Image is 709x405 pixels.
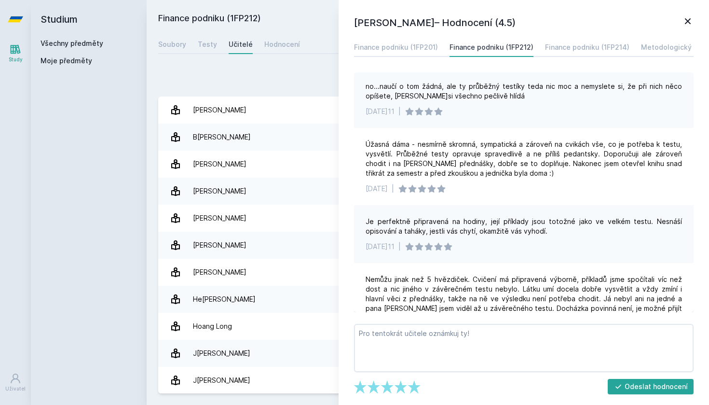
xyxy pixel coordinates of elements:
[158,124,697,151] a: B[PERSON_NAME]
[366,107,395,116] div: [DATE]11
[158,97,697,124] a: [PERSON_NAME]
[158,40,186,49] div: Soubory
[158,259,697,286] a: [PERSON_NAME] 1 hodnocení 4.0
[193,344,250,363] div: J[PERSON_NAME]
[5,385,26,392] div: Uživatel
[193,290,256,309] div: He[PERSON_NAME]
[193,317,232,336] div: Hoang Long
[193,263,246,282] div: [PERSON_NAME]
[158,35,186,54] a: Soubory
[366,82,682,101] div: no...naučí o tom žádná, ale ty průběžný testíky teda nic moc a nemyslete si, že při nich něco opí...
[193,209,246,228] div: [PERSON_NAME]
[158,232,697,259] a: [PERSON_NAME] 3 hodnocení 2.3
[366,184,388,194] div: [DATE]
[366,275,682,323] div: Nemůžu jinak než 5 hvězdiček. Cvičení má připravená výborně, příkladů jsme spočítali víc než dost...
[9,56,23,63] div: Study
[158,340,697,367] a: J[PERSON_NAME] 1 hodnocení 5.0
[158,313,697,340] a: Hoang Long 1 hodnocení 5.0
[229,35,253,54] a: Učitelé
[158,12,589,27] h2: Finance podniku (1FP212)
[2,368,29,397] a: Uživatel
[193,182,246,201] div: [PERSON_NAME]
[264,35,300,54] a: Hodnocení
[158,286,697,313] a: He[PERSON_NAME] 2 hodnocení 5.0
[264,40,300,49] div: Hodnocení
[158,367,697,394] a: J[PERSON_NAME] 3 hodnocení 4.3
[41,56,92,66] span: Moje předměty
[392,184,394,194] div: |
[198,35,217,54] a: Testy
[158,178,697,205] a: [PERSON_NAME] 1 hodnocení 3.0
[158,205,697,232] a: [PERSON_NAME] 22 hodnocení 4.5
[158,151,697,178] a: [PERSON_NAME] 3 hodnocení 3.7
[366,242,395,251] div: [DATE]11
[398,242,401,251] div: |
[193,127,251,147] div: B[PERSON_NAME]
[608,379,694,394] button: Odeslat hodnocení
[229,40,253,49] div: Učitelé
[2,39,29,68] a: Study
[366,140,682,178] div: Úžasná dáma - nesmírně skromná, sympatická a zároveň na cvikách vše, co je potřeba k testu, vysvě...
[41,39,103,47] a: Všechny předměty
[193,236,246,255] div: [PERSON_NAME]
[366,217,682,236] div: Je perfektně připravená na hodiny, její příklady jsou totožné jako ve velkém testu. Nesnáší opiso...
[193,100,246,120] div: [PERSON_NAME]
[398,107,401,116] div: |
[193,154,246,174] div: [PERSON_NAME]
[198,40,217,49] div: Testy
[193,371,250,390] div: J[PERSON_NAME]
